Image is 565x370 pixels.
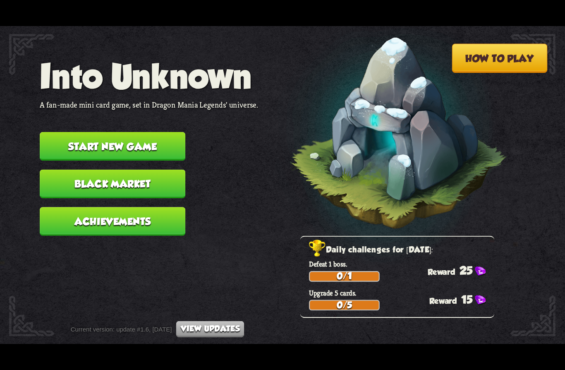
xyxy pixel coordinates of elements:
[429,293,494,306] div: 15
[40,100,258,110] p: A fan-made mini card game, set in Dragon Mania Legends' universe.
[309,288,494,298] p: Upgrade 5 cards.
[310,301,378,310] div: 0/5
[310,272,378,281] div: 0/1
[452,44,547,73] button: How to play
[40,170,185,198] button: Black Market
[71,321,244,337] div: Current version: update #1.6, [DATE]
[309,259,494,269] p: Defeat 1 boss.
[309,243,494,257] h2: Daily challenges for [DATE]:
[40,57,258,96] h1: Into Unknown
[176,321,244,337] button: View updates
[428,264,494,277] div: 25
[261,8,508,265] img: floating-cave-rune-glow.png
[40,132,185,161] button: Start new game
[40,207,185,235] button: Achievements
[309,240,326,257] img: Golden_Trophy_Icon.png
